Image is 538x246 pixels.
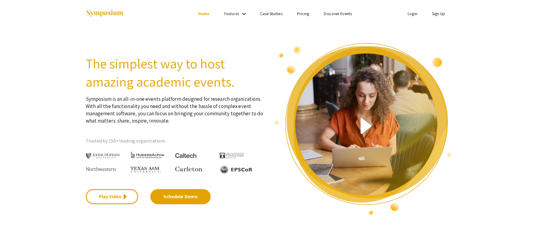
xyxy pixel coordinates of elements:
p: Symposium is an all-in-one events platform designed for research organizations. With all the func... [86,91,265,124]
img: Symposium by ForagerOne [86,9,124,18]
mat-icon: Expand Features list [240,10,248,18]
a: Play Video [86,189,138,204]
img: video overview of Symposium [274,42,453,215]
img: EPSCOR [220,165,253,174]
img: Johns Hopkins University [86,153,120,159]
a: Home [198,11,209,16]
img: Northwestern [86,167,116,171]
img: Carleton [175,167,202,172]
img: The University of Tennessee [220,153,244,158]
img: HudsonAlpha [130,151,165,158]
h2: The simplest way to host amazing academic events. [86,54,265,91]
img: Texas A&M University [130,167,161,173]
a: Sign Up [432,11,445,16]
p: Trusted by 150+ leading organizations [86,136,265,146]
a: Discover Events [324,11,352,16]
a: Case Studies [260,11,282,16]
a: Login [408,11,417,16]
a: Features [224,11,239,16]
img: Caltech [175,153,196,158]
a: Schedule Demo [150,189,211,204]
a: Pricing [297,11,309,16]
